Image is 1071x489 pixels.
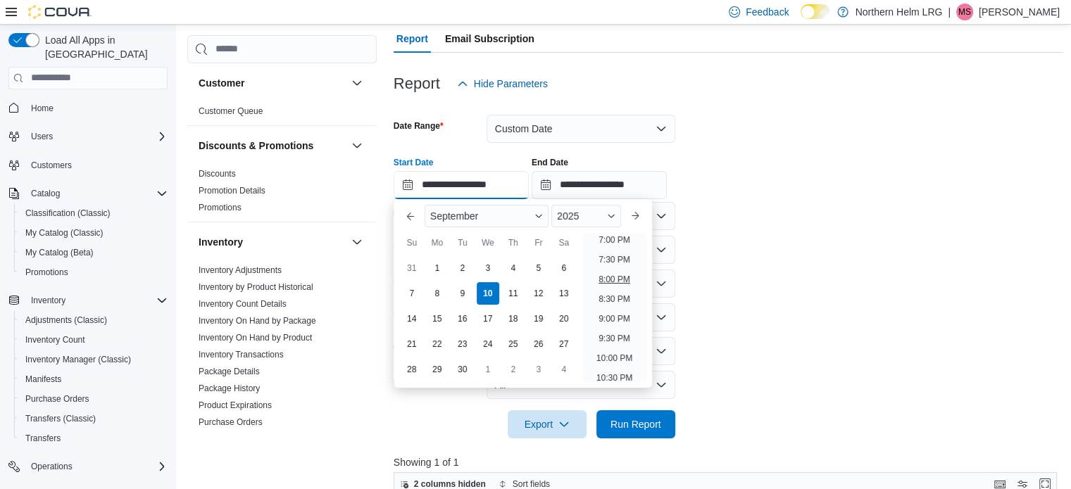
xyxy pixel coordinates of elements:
[14,203,173,223] button: Classification (Classic)
[3,127,173,146] button: Users
[199,168,236,179] span: Discounts
[593,330,636,347] li: 9:30 PM
[20,351,137,368] a: Inventory Manager (Classic)
[532,157,568,168] label: End Date
[25,99,168,117] span: Home
[502,358,525,381] div: day-2
[25,156,168,174] span: Customers
[199,76,346,90] button: Customer
[508,410,587,438] button: Export
[349,137,365,154] button: Discounts & Promotions
[474,77,548,91] span: Hide Parameters
[20,312,168,329] span: Adjustments (Classic)
[199,315,316,326] span: Inventory On Hand by Package
[25,315,107,326] span: Adjustments (Classic)
[199,383,260,394] span: Package History
[14,369,173,389] button: Manifests
[856,4,943,20] p: Northern Helm LRG
[199,400,272,411] span: Product Expirations
[502,333,525,355] div: day-25
[25,227,104,239] span: My Catalog (Classic)
[610,417,661,431] span: Run Report
[426,257,449,279] div: day-1
[20,390,95,407] a: Purchase Orders
[20,430,168,447] span: Transfers
[502,257,525,279] div: day-4
[31,295,65,306] span: Inventory
[394,120,444,132] label: Date Range
[553,257,575,279] div: day-6
[477,257,499,279] div: day-3
[199,332,312,343] span: Inventory On Hand by Product
[14,243,173,262] button: My Catalog (Beta)
[199,186,265,196] a: Promotion Details
[553,231,575,254] div: Sa
[430,210,478,222] span: September
[20,312,113,329] a: Adjustments (Classic)
[199,169,236,179] a: Discounts
[394,171,529,199] input: Press the down key to enter a popover containing a calendar. Press the escape key to close the po...
[532,171,667,199] input: Press the down key to open a popover containing a calendar.
[801,4,830,19] input: Dark Mode
[25,100,59,117] a: Home
[25,458,168,475] span: Operations
[551,205,621,227] div: Button. Open the year selector. 2025 is currently selected.
[948,4,951,20] p: |
[20,371,168,388] span: Manifests
[25,433,61,444] span: Transfers
[394,75,440,92] h3: Report
[14,409,173,428] button: Transfers (Classic)
[593,310,636,327] li: 9:00 PM
[199,316,316,326] a: Inventory On Hand by Package
[199,299,287,309] a: Inventory Count Details
[591,369,638,386] li: 10:30 PM
[426,307,449,330] div: day-15
[399,205,422,227] button: Previous Month
[516,410,578,438] span: Export
[20,371,67,388] a: Manifests
[451,231,474,254] div: Tu
[25,354,131,365] span: Inventory Manager (Classic)
[956,4,973,20] div: Monica Spina
[20,244,99,261] a: My Catalog (Beta)
[25,185,65,202] button: Catalog
[31,461,73,472] span: Operations
[25,393,89,405] span: Purchase Orders
[553,358,575,381] div: day-4
[593,231,636,248] li: 7:00 PM
[656,278,667,289] button: Open list of options
[199,139,346,153] button: Discounts & Promotions
[477,231,499,254] div: We
[656,210,667,222] button: Open list of options
[487,115,675,143] button: Custom Date
[527,358,550,381] div: day-3
[20,264,74,281] a: Promotions
[14,350,173,369] button: Inventory Manager (Classic)
[527,307,550,330] div: day-19
[20,205,116,222] a: Classification (Classic)
[199,333,312,343] a: Inventory On Hand by Product
[199,367,260,376] a: Package Details
[527,282,550,305] div: day-12
[187,165,377,222] div: Discounts & Promotions
[20,410,101,427] a: Transfers (Classic)
[502,307,525,330] div: day-18
[349,75,365,91] button: Customer
[582,233,646,382] ul: Time
[199,235,346,249] button: Inventory
[477,307,499,330] div: day-17
[25,292,71,309] button: Inventory
[553,307,575,330] div: day-20
[31,160,72,171] span: Customers
[426,358,449,381] div: day-29
[451,282,474,305] div: day-9
[25,208,111,219] span: Classification (Classic)
[199,139,313,153] h3: Discounts & Promotions
[477,333,499,355] div: day-24
[20,351,168,368] span: Inventory Manager (Classic)
[25,292,168,309] span: Inventory
[401,231,423,254] div: Su
[401,358,423,381] div: day-28
[401,307,423,330] div: day-14
[199,203,242,212] a: Promotions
